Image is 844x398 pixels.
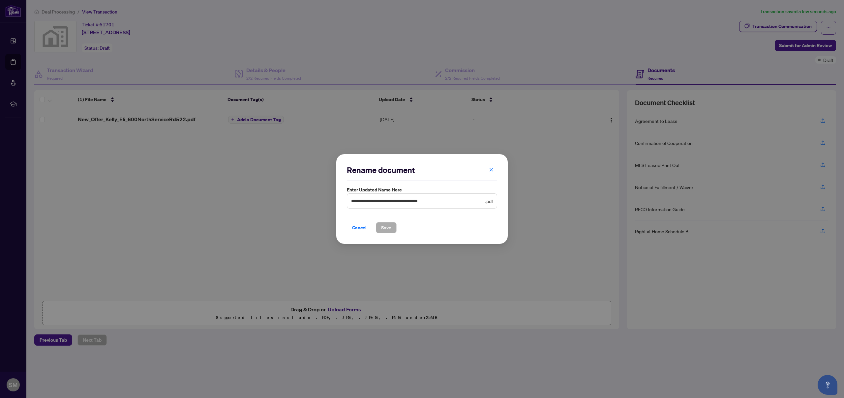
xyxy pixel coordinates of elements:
span: close [489,167,494,172]
label: Enter updated name here [347,186,497,193]
h2: Rename document [347,165,497,175]
button: Cancel [347,222,372,233]
span: .pdf [485,197,493,205]
button: Open asap [818,375,837,395]
span: Cancel [352,222,367,233]
button: Save [376,222,397,233]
